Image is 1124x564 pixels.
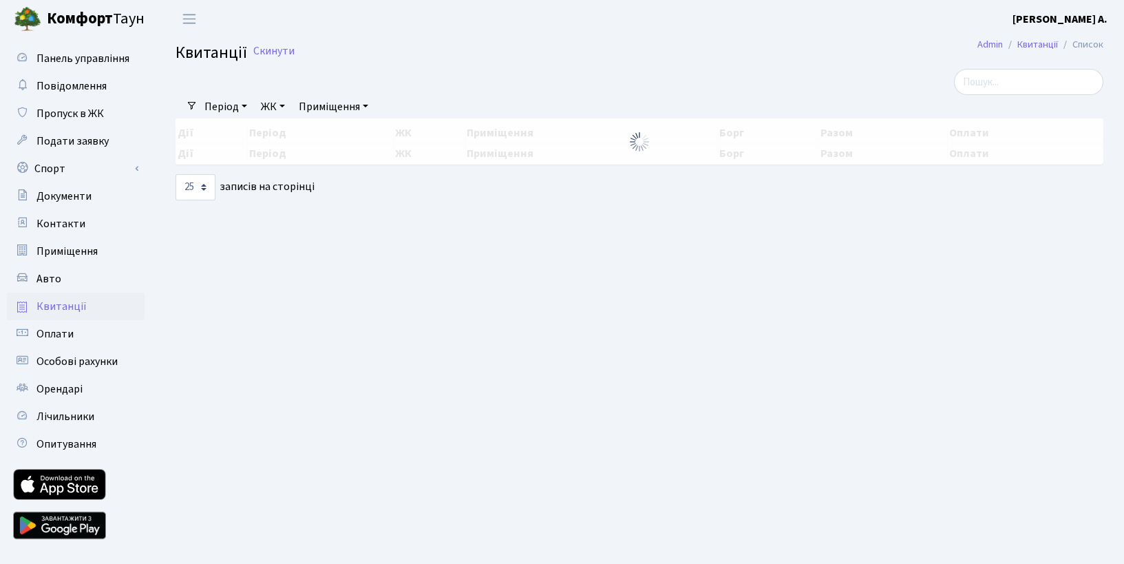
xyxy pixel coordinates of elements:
span: Таун [47,8,145,31]
span: Документи [36,189,92,204]
span: Повідомлення [36,79,107,94]
button: Переключити навігацію [172,8,206,30]
a: [PERSON_NAME] А. [1012,11,1107,28]
a: Особові рахунки [7,348,145,375]
li: Список [1058,37,1103,52]
img: logo.png [14,6,41,33]
a: Скинути [253,45,295,58]
span: Пропуск в ЖК [36,106,104,121]
span: Опитування [36,437,96,452]
span: Лічильники [36,409,94,424]
a: Період [199,95,253,118]
b: [PERSON_NAME] А. [1012,12,1107,27]
span: Авто [36,271,61,286]
span: Квитанції [36,299,87,314]
span: Подати заявку [36,134,109,149]
a: Приміщення [293,95,374,118]
a: Квитанції [7,293,145,320]
span: Оплати [36,326,74,342]
a: Лічильники [7,403,145,430]
input: Пошук... [954,69,1103,95]
a: Орендарі [7,375,145,403]
a: ЖК [255,95,290,118]
a: Подати заявку [7,127,145,155]
a: Повідомлення [7,72,145,100]
a: Пропуск в ЖК [7,100,145,127]
span: Контакти [36,216,85,231]
a: Приміщення [7,238,145,265]
a: Авто [7,265,145,293]
span: Квитанції [176,41,247,65]
span: Орендарі [36,382,83,397]
span: Панель управління [36,51,129,66]
nav: breadcrumb [957,30,1124,59]
a: Панель управління [7,45,145,72]
a: Квитанції [1017,37,1058,52]
a: Документи [7,182,145,210]
label: записів на сторінці [176,174,315,200]
a: Опитування [7,430,145,458]
a: Контакти [7,210,145,238]
a: Спорт [7,155,145,182]
span: Особові рахунки [36,354,118,369]
b: Комфорт [47,8,113,30]
a: Admin [977,37,1003,52]
a: Оплати [7,320,145,348]
select: записів на сторінці [176,174,215,200]
span: Приміщення [36,244,98,259]
img: Обробка... [628,131,650,153]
